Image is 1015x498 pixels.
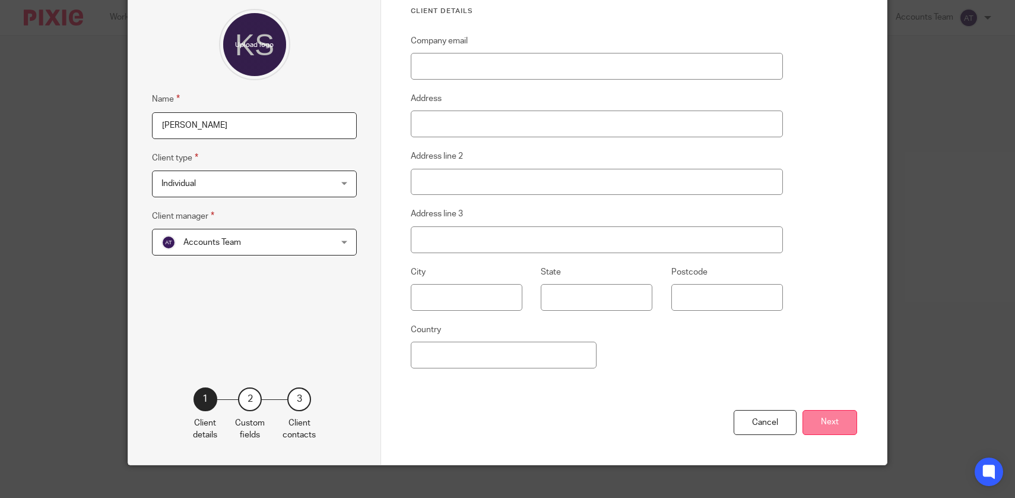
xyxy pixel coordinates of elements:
[411,208,463,220] label: Address line 3
[411,93,442,105] label: Address
[194,387,217,411] div: 1
[152,151,198,165] label: Client type
[193,417,217,442] p: Client details
[161,235,176,250] img: svg%3E
[283,417,316,442] p: Client contacts
[671,266,708,278] label: Postcode
[152,92,180,106] label: Name
[152,209,214,223] label: Client manager
[161,179,196,188] span: Individual
[411,266,426,278] label: City
[287,387,311,411] div: 3
[734,410,797,436] div: Cancel
[411,7,783,16] h3: Client details
[411,150,463,162] label: Address line 2
[238,387,262,411] div: 2
[541,266,561,278] label: State
[235,417,265,442] p: Custom fields
[183,238,241,247] span: Accounts Team
[411,324,441,336] label: Country
[411,35,468,47] label: Company email
[803,410,857,436] button: Next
